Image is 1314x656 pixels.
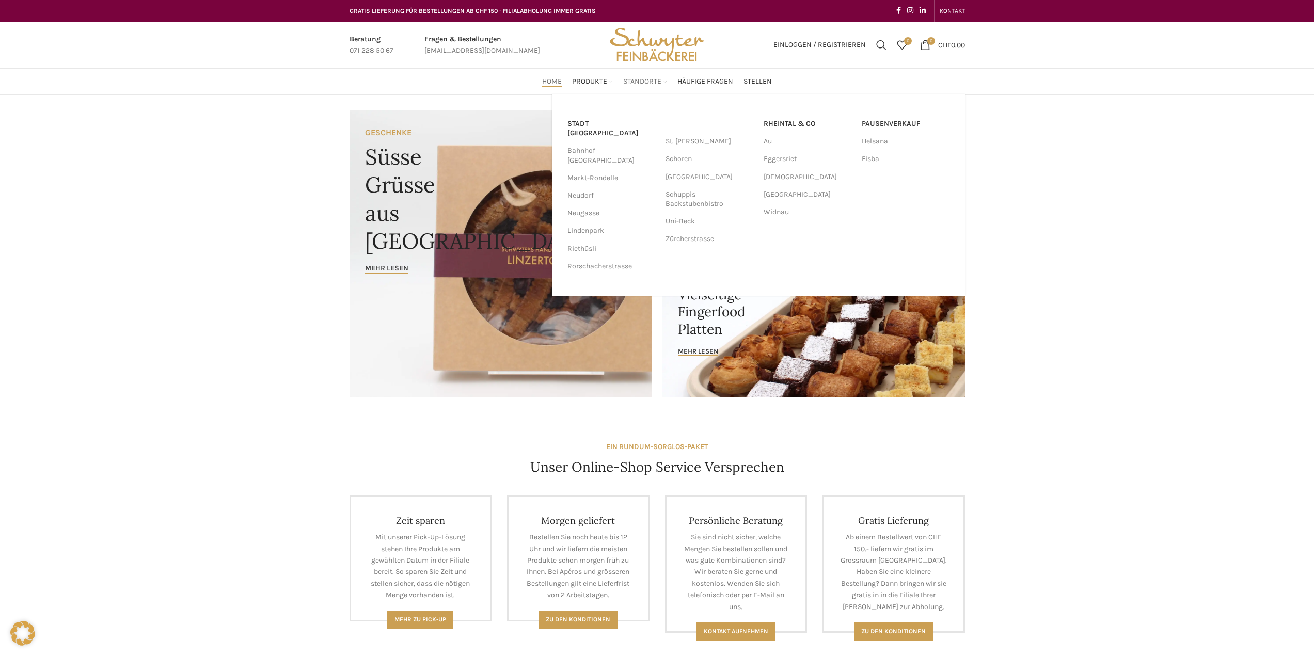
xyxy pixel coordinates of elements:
h4: Morgen geliefert [524,515,632,526]
a: Mehr zu Pick-Up [387,611,453,629]
h4: Unser Online-Shop Service Versprechen [530,458,784,476]
div: Meine Wunschliste [892,35,912,55]
span: Zu den konditionen [861,628,926,635]
span: Kontakt aufnehmen [704,628,768,635]
span: Mehr zu Pick-Up [394,616,446,623]
strong: EIN RUNDUM-SORGLOS-PAKET [606,442,708,451]
a: Produkte [572,71,613,92]
a: Häufige Fragen [677,71,733,92]
a: Au [764,133,851,150]
a: Helsana [862,133,949,150]
a: Zürcherstrasse [666,230,753,248]
a: Neudorf [567,187,655,204]
span: Produkte [572,77,607,87]
a: Einloggen / Registrieren [768,35,871,55]
a: Lindenpark [567,222,655,239]
a: [GEOGRAPHIC_DATA] [666,168,753,186]
a: Pausenverkauf [862,115,949,133]
span: Häufige Fragen [677,77,733,87]
a: Infobox link [350,34,393,57]
h4: Gratis Lieferung [840,515,948,526]
a: Fisba [862,150,949,168]
span: KONTAKT [940,7,965,14]
h4: Persönliche Beratung [682,515,790,526]
a: Schuppis Backstubenbistro [666,186,753,213]
div: Secondary navigation [935,1,970,21]
p: Bestellen Sie noch heute bis 12 Uhr und wir liefern die meisten Produkte schon morgen früh zu Ihn... [524,532,632,601]
a: Eggersriet [764,150,851,168]
span: Einloggen / Registrieren [773,41,866,49]
a: Zu den Konditionen [539,611,618,629]
a: Rorschacherstrasse [567,258,655,275]
a: Riethüsli [567,240,655,258]
a: [GEOGRAPHIC_DATA] [764,186,851,203]
a: Instagram social link [904,4,916,18]
a: Kontakt aufnehmen [696,622,775,641]
a: Stadt [GEOGRAPHIC_DATA] [567,115,655,142]
a: RHEINTAL & CO [764,115,851,133]
a: Infobox link [424,34,540,57]
div: Main navigation [344,71,970,92]
span: Stellen [743,77,772,87]
a: Home [542,71,562,92]
span: GRATIS LIEFERUNG FÜR BESTELLUNGEN AB CHF 150 - FILIALABHOLUNG IMMER GRATIS [350,7,596,14]
a: Stellen [743,71,772,92]
bdi: 0.00 [938,40,965,49]
a: Widnau [764,203,851,221]
a: Markt-Rondelle [567,169,655,187]
a: Banner link [350,110,652,397]
a: 0 [892,35,912,55]
a: Facebook social link [893,4,904,18]
img: Bäckerei Schwyter [606,22,707,68]
a: Uni-Beck [666,213,753,230]
a: Suchen [871,35,892,55]
span: CHF [938,40,951,49]
a: Linkedin social link [916,4,929,18]
a: St. [PERSON_NAME] [666,133,753,150]
a: Schoren [666,150,753,168]
p: Ab einem Bestellwert von CHF 150.- liefern wir gratis im Grossraum [GEOGRAPHIC_DATA]. Haben Sie e... [840,532,948,613]
h4: Zeit sparen [367,515,475,526]
span: Zu den Konditionen [546,616,610,623]
span: Home [542,77,562,87]
a: [DEMOGRAPHIC_DATA] [764,168,851,186]
p: Sie sind nicht sicher, welche Mengen Sie bestellen sollen und was gute Kombinationen sind? Wir be... [682,532,790,613]
span: 0 [904,37,912,45]
p: Mit unserer Pick-Up-Lösung stehen Ihre Produkte am gewählten Datum in der Filiale bereit. So spar... [367,532,475,601]
span: Standorte [623,77,661,87]
span: 0 [927,37,935,45]
a: 0 CHF0.00 [915,35,970,55]
a: Bahnhof [GEOGRAPHIC_DATA] [567,142,655,169]
a: KONTAKT [940,1,965,21]
a: Site logo [606,40,707,49]
a: Banner link [662,253,965,397]
a: Zu den konditionen [854,622,933,641]
a: Neugasse [567,204,655,222]
a: Standorte [623,71,667,92]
